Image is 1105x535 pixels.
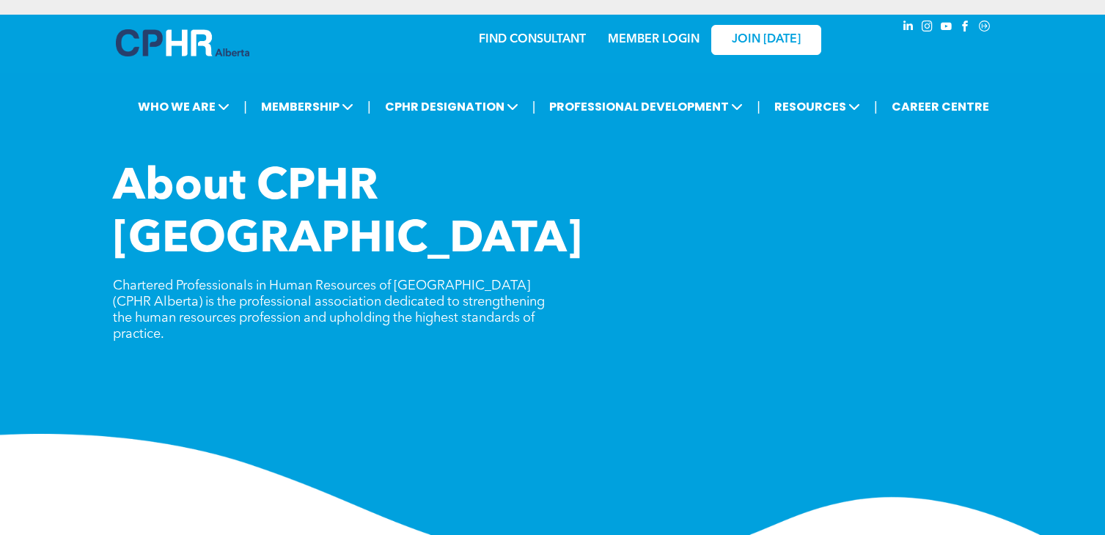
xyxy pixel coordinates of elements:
[711,25,821,55] a: JOIN [DATE]
[608,34,700,45] a: MEMBER LOGIN
[243,92,247,122] li: |
[113,279,545,341] span: Chartered Professionals in Human Resources of [GEOGRAPHIC_DATA] (CPHR Alberta) is the professiona...
[732,33,801,47] span: JOIN [DATE]
[977,18,993,38] a: Social network
[532,92,536,122] li: |
[939,18,955,38] a: youtube
[479,34,586,45] a: FIND CONSULTANT
[257,93,358,120] span: MEMBERSHIP
[919,18,936,38] a: instagram
[958,18,974,38] a: facebook
[113,166,582,262] span: About CPHR [GEOGRAPHIC_DATA]
[545,93,747,120] span: PROFESSIONAL DEVELOPMENT
[770,93,864,120] span: RESOURCES
[381,93,523,120] span: CPHR DESIGNATION
[367,92,371,122] li: |
[887,93,994,120] a: CAREER CENTRE
[900,18,917,38] a: linkedin
[116,29,249,56] img: A blue and white logo for cp alberta
[874,92,878,122] li: |
[133,93,234,120] span: WHO WE ARE
[757,92,760,122] li: |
